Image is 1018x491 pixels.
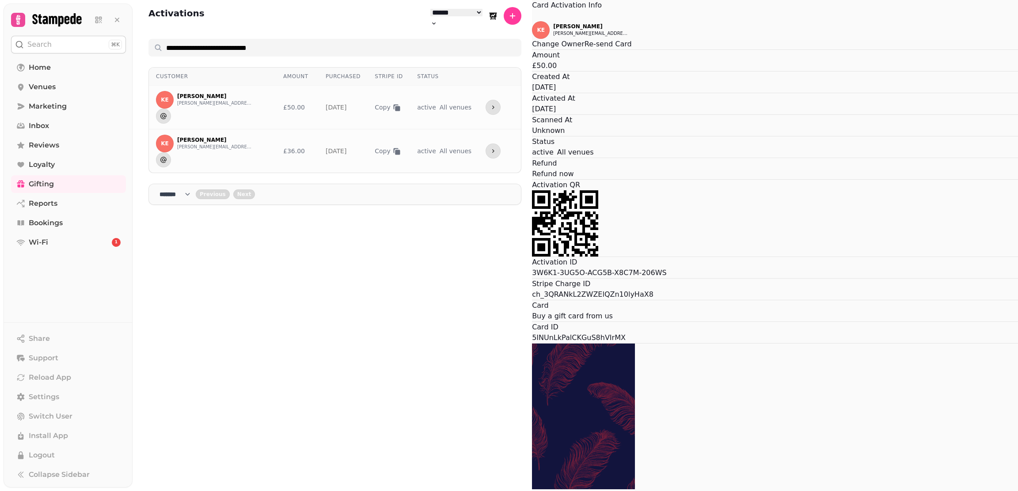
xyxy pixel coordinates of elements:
p: Card [532,300,1018,311]
span: 1 [115,239,118,245]
p: Activation QR [532,180,1018,190]
span: Support [29,353,58,363]
p: Buy a gift card from us [532,311,1018,321]
div: Status [417,73,471,80]
span: Venues [29,82,56,92]
button: next [233,189,255,199]
div: Purchased [326,73,361,80]
h2: Activations [148,7,205,28]
span: Share [29,333,50,344]
button: [PERSON_NAME][EMAIL_ADDRESS][PERSON_NAME][PERSON_NAME][DOMAIN_NAME] [553,30,628,37]
span: Marketing [29,101,67,112]
span: KE [161,140,169,147]
div: Stripe ID [375,73,403,80]
button: Refund now [532,169,574,179]
span: Settings [29,392,59,402]
span: Wi-Fi [29,237,48,248]
span: All venues [557,147,594,158]
span: All venues [440,103,471,112]
p: Scanned At [532,115,1018,125]
span: Home [29,62,51,73]
div: ⌘K [109,40,122,49]
span: Logout [29,450,55,461]
span: Reload App [29,372,71,383]
button: more [486,144,501,159]
p: Amount [532,50,1018,60]
p: 3W6K1-3UG5O-ACG5B-X8C7M-206WS [532,268,1018,278]
span: active [532,147,554,158]
p: Card ID [532,322,1018,332]
div: Amount [283,73,311,80]
p: £50.00 [532,60,1018,71]
button: Copy [375,147,401,156]
p: [DATE] [532,104,1018,114]
span: Install App [29,431,68,441]
span: KE [537,27,545,33]
button: [PERSON_NAME][EMAIL_ADDRESS][PERSON_NAME][PERSON_NAME][DOMAIN_NAME] [177,144,252,151]
div: £50.00 [283,103,311,112]
p: Activation ID [532,257,1018,268]
p: Activated At [532,93,1018,104]
nav: Pagination [148,184,521,205]
button: Change Owner [532,39,585,49]
p: 5INUnLkPalCKGuS8hVIrMX [532,332,1018,343]
p: Refund [532,158,1018,169]
span: Next [237,192,251,197]
span: KE [161,97,169,103]
span: active [417,104,436,111]
button: Re-send Card [585,39,632,49]
span: Inbox [29,121,49,131]
span: Bookings [29,218,63,228]
a: [DATE] [326,147,346,155]
span: Switch User [29,411,72,422]
p: ch_3QRANkL2ZWZElQZn10lyHaX8 [532,289,1018,300]
span: Previous [200,192,226,197]
a: [DATE] [326,104,346,111]
p: Status [532,136,1018,147]
span: active [417,147,436,155]
span: Loyalty [29,159,55,170]
button: more [486,100,501,115]
button: Send to [156,152,171,167]
button: back [196,189,230,199]
button: Send to [156,109,171,124]
button: Copy [375,103,401,112]
button: [PERSON_NAME][EMAIL_ADDRESS][PERSON_NAME][PERSON_NAME][DOMAIN_NAME] [177,100,252,107]
p: Unknown [532,125,1018,136]
div: Customer [156,73,269,80]
div: £36.00 [283,147,311,155]
img: Buy a gift card from us [532,344,635,489]
p: Search [27,39,52,50]
span: Gifting [29,179,54,189]
p: [PERSON_NAME] [177,136,252,144]
span: All venues [440,147,471,155]
span: Collapse Sidebar [29,469,90,480]
p: [PERSON_NAME] [553,23,1018,30]
p: [PERSON_NAME] [177,93,252,100]
p: [DATE] [532,82,1018,93]
p: Stripe Charge ID [532,279,1018,289]
p: Created At [532,72,1018,82]
span: Reviews [29,140,59,151]
span: Reports [29,198,57,209]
